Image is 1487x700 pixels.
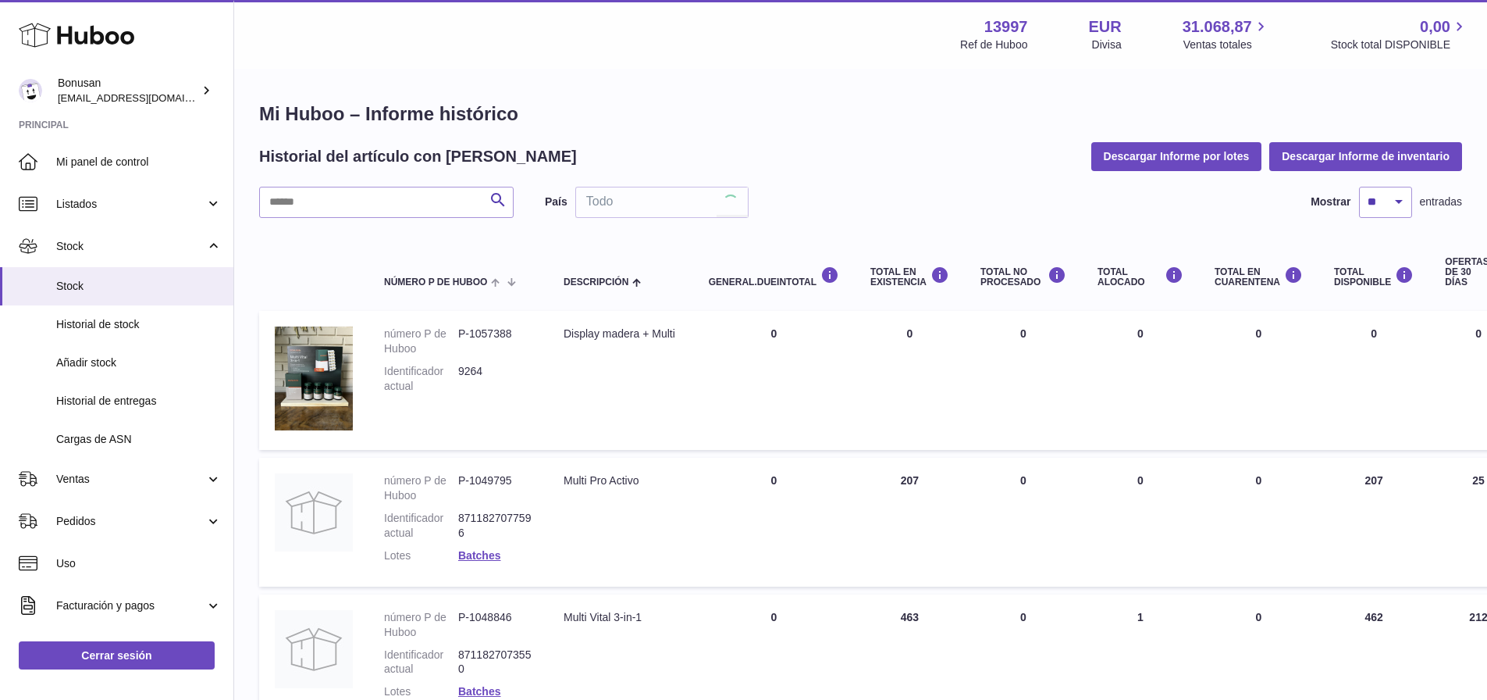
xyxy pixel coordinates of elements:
[1215,266,1303,287] div: Total en CUARENTENA
[58,76,198,105] div: Bonusan
[58,91,229,104] span: [EMAIL_ADDRESS][DOMAIN_NAME]
[693,311,855,450] td: 0
[693,458,855,586] td: 0
[458,549,500,562] a: Batches
[56,197,205,212] span: Listados
[1311,195,1350,209] label: Mostrar
[275,473,353,552] img: product image
[384,684,458,699] dt: Lotes
[1420,195,1462,209] span: entradas
[275,610,353,688] img: product image
[545,195,567,209] label: País
[384,473,458,503] dt: número P de Huboo
[56,556,222,571] span: Uso
[19,641,215,670] a: Cerrar sesión
[384,364,458,394] dt: Identificador actual
[56,472,205,487] span: Ventas
[1318,458,1429,586] td: 207
[1256,327,1262,340] span: 0
[870,266,949,287] div: Total en EXISTENCIA
[458,648,532,677] dd: 8711827073550
[384,648,458,677] dt: Identificador actual
[564,473,678,488] div: Multi Pro Activo
[56,514,205,529] span: Pedidos
[1334,266,1414,287] div: Total DISPONIBLE
[384,610,458,640] dt: número P de Huboo
[275,327,353,430] img: product image
[56,598,205,613] span: Facturación y pagos
[458,473,532,503] dd: P-1049795
[1183,16,1252,37] span: 31.068,87
[980,266,1066,287] div: Total NO PROCESADO
[1256,611,1262,623] span: 0
[19,79,42,102] img: info@bonusan.es
[1331,37,1468,52] span: Stock total DISPONIBLE
[56,239,205,254] span: Stock
[1331,16,1468,52] a: 0,00 Stock total DISPONIBLE
[965,458,1082,586] td: 0
[709,266,839,287] div: general.dueInTotal
[564,277,628,287] span: Descripción
[960,37,1027,52] div: Ref de Huboo
[855,458,965,586] td: 207
[564,610,678,625] div: Multi Vital 3-in-1
[384,511,458,541] dt: Identificador actual
[1082,311,1199,450] td: 0
[855,311,965,450] td: 0
[1097,266,1183,287] div: Total ALOCADO
[384,327,458,356] dt: número P de Huboo
[259,102,1462,127] h1: Mi Huboo – Informe histórico
[56,155,222,170] span: Mi panel de control
[458,610,532,640] dd: P-1048846
[1091,142,1262,170] button: Descargar Informe por lotes
[56,394,222,409] span: Historial de entregas
[1092,37,1122,52] div: Divisa
[1269,142,1462,170] button: Descargar Informe de inventario
[1256,474,1262,487] span: 0
[1088,16,1121,37] strong: EUR
[56,317,222,332] span: Historial de stock
[384,277,487,287] span: número P de Huboo
[458,327,532,356] dd: P-1057388
[458,511,532,541] dd: 8711827077596
[1183,16,1270,52] a: 31.068,87 Ventas totales
[1183,37,1270,52] span: Ventas totales
[56,355,222,370] span: Añadir stock
[984,16,1028,37] strong: 13997
[56,432,222,447] span: Cargas de ASN
[259,146,577,167] h2: Historial del artículo con [PERSON_NAME]
[1420,16,1450,37] span: 0,00
[965,311,1082,450] td: 0
[458,685,500,698] a: Batches
[1318,311,1429,450] td: 0
[56,279,222,294] span: Stock
[384,548,458,563] dt: Lotes
[1082,458,1199,586] td: 0
[458,364,532,394] dd: 9264
[564,327,678,341] div: Display madera + Multi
